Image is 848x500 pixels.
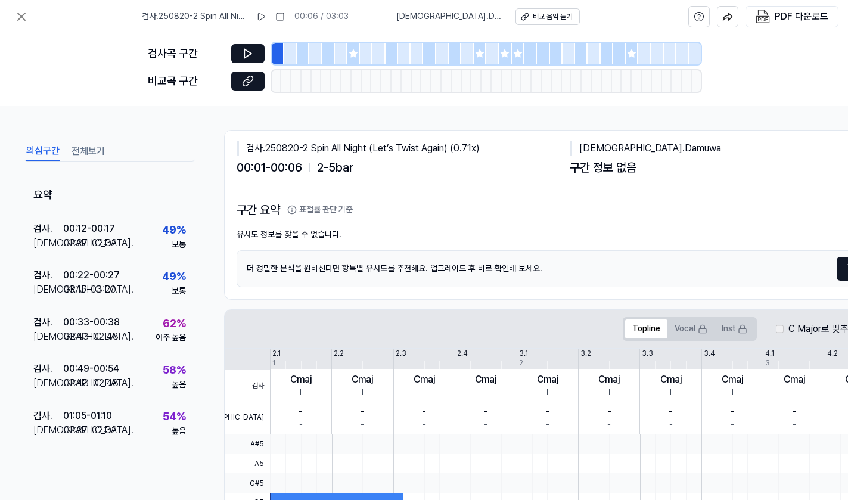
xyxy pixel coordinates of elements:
div: - [793,419,796,431]
div: - [669,419,673,431]
div: 검사 . [33,222,63,236]
div: Cmaj [660,372,682,387]
div: 3 [765,358,770,368]
div: Cmaj [475,372,496,387]
img: PDF Download [756,10,770,24]
button: Inst [715,319,754,338]
div: Cmaj [598,372,620,387]
div: - [607,419,611,431]
div: - [607,405,611,419]
div: 3.1 [519,349,528,359]
div: - [484,419,487,431]
div: [DEMOGRAPHIC_DATA] . [33,376,63,390]
div: 00:22 - 00:27 [63,268,120,282]
div: - [361,419,364,431]
div: 요약 [24,178,195,213]
button: 표절률 판단 기준 [287,204,353,216]
div: 00:49 - 00:54 [63,362,119,376]
div: 검사 . [33,268,63,282]
div: 01:05 - 01:10 [63,409,112,423]
div: 3.2 [580,349,591,359]
span: [DEMOGRAPHIC_DATA] [225,402,270,434]
div: 검사 . [33,362,63,376]
div: 02:27 - 02:32 [63,423,117,437]
div: 03:15 - 03:20 [63,282,116,297]
div: 58 % [163,362,186,379]
div: [DEMOGRAPHIC_DATA] . [33,282,63,297]
button: 전체보기 [72,142,105,161]
div: - [669,405,673,419]
div: 4.2 [827,349,838,359]
img: share [722,11,733,22]
div: 검사 . [33,409,63,423]
div: - [361,405,365,419]
div: [DEMOGRAPHIC_DATA] . [33,330,63,344]
button: help [688,6,710,27]
button: 의심구간 [26,142,60,161]
button: PDF 다운로드 [753,7,831,27]
div: 높음 [172,426,186,437]
div: - [545,405,549,419]
div: Cmaj [784,372,805,387]
div: 검사 . [33,315,63,330]
span: 00:01 - 00:06 [237,158,302,177]
div: I [300,387,302,399]
div: I [485,387,487,399]
div: Cmaj [352,372,373,387]
div: 비교곡 구간 [148,73,224,90]
div: 검사곡 구간 [148,45,224,63]
div: 2 [519,358,523,368]
div: 49 % [162,268,186,285]
div: I [732,387,734,399]
span: 검사 . 250820-2 Spin All Night (Let’s Twist Again) (0.71x) [142,11,247,23]
div: [DEMOGRAPHIC_DATA] . [33,423,63,437]
div: I [423,387,425,399]
span: A5 [225,454,270,474]
div: 49 % [162,222,186,239]
div: PDF 다운로드 [775,9,828,24]
svg: help [694,11,704,23]
div: Cmaj [290,372,312,387]
span: A#5 [225,434,270,454]
div: 2.2 [334,349,344,359]
span: [DEMOGRAPHIC_DATA] . Damuwa [396,11,501,23]
div: - [546,419,549,431]
div: Cmaj [537,372,558,387]
div: 2.1 [272,349,281,359]
button: Topline [625,319,667,338]
div: Cmaj [414,372,435,387]
div: 높음 [172,379,186,391]
div: I [362,387,364,399]
div: 00:33 - 00:38 [63,315,120,330]
div: 검사 . 250820-2 Spin All Night (Let’s Twist Again) (0.71x) [237,141,570,156]
div: I [793,387,795,399]
button: 비교 음악 듣기 [515,8,580,25]
div: I [608,387,610,399]
div: - [299,419,303,431]
div: 02:43 - 02:48 [63,376,119,390]
div: 02:27 - 02:32 [63,236,117,250]
div: I [670,387,672,399]
div: - [299,405,303,419]
div: - [731,405,735,419]
div: - [484,405,488,419]
div: - [422,405,426,419]
div: 아주 높음 [156,332,186,344]
div: 00:12 - 00:17 [63,222,115,236]
div: 4.1 [765,349,774,359]
div: 54 % [163,408,186,426]
div: 보통 [172,239,186,251]
span: G#5 [225,473,270,493]
div: 2.3 [396,349,406,359]
span: 2 - 5 bar [317,158,353,177]
div: 3.3 [642,349,653,359]
div: 3.4 [704,349,715,359]
div: I [546,387,548,399]
div: - [731,419,734,431]
div: - [792,405,796,419]
button: Vocal [667,319,715,338]
span: 검사 [225,370,270,402]
div: 1 [272,358,275,368]
div: 2.4 [457,349,468,359]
